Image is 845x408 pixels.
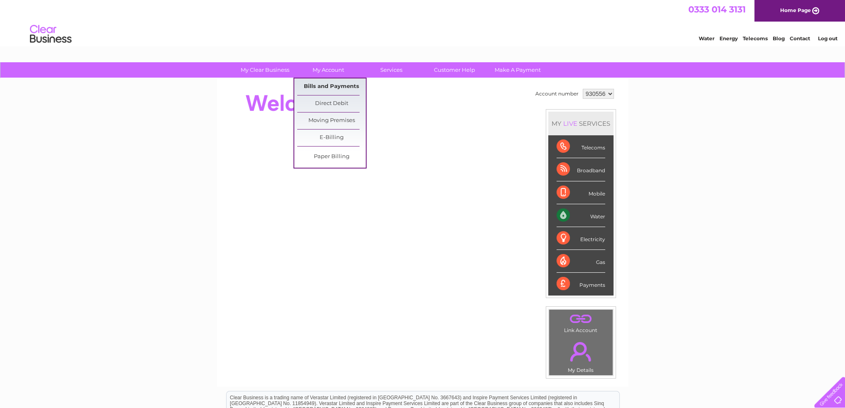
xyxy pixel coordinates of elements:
[551,337,611,366] a: .
[557,273,605,295] div: Payments
[548,112,613,135] div: MY SERVICES
[483,62,552,78] a: Make A Payment
[562,120,579,127] div: LIVE
[227,5,619,40] div: Clear Business is a trading name of Verastar Limited (registered in [GEOGRAPHIC_DATA] No. 3667643...
[297,78,366,95] a: Bills and Payments
[688,4,746,15] a: 0333 014 3131
[790,35,810,42] a: Contact
[294,62,362,78] a: My Account
[557,158,605,181] div: Broadband
[297,149,366,165] a: Paper Billing
[557,250,605,273] div: Gas
[533,87,581,101] td: Account number
[743,35,768,42] a: Telecoms
[557,204,605,227] div: Water
[357,62,426,78] a: Services
[231,62,299,78] a: My Clear Business
[551,312,611,326] a: .
[297,129,366,146] a: E-Billing
[420,62,489,78] a: Customer Help
[557,135,605,158] div: Telecoms
[699,35,714,42] a: Water
[719,35,738,42] a: Energy
[549,309,613,335] td: Link Account
[557,181,605,204] div: Mobile
[773,35,785,42] a: Blog
[818,35,837,42] a: Log out
[297,95,366,112] a: Direct Debit
[549,335,613,376] td: My Details
[30,22,72,47] img: logo.png
[297,112,366,129] a: Moving Premises
[557,227,605,250] div: Electricity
